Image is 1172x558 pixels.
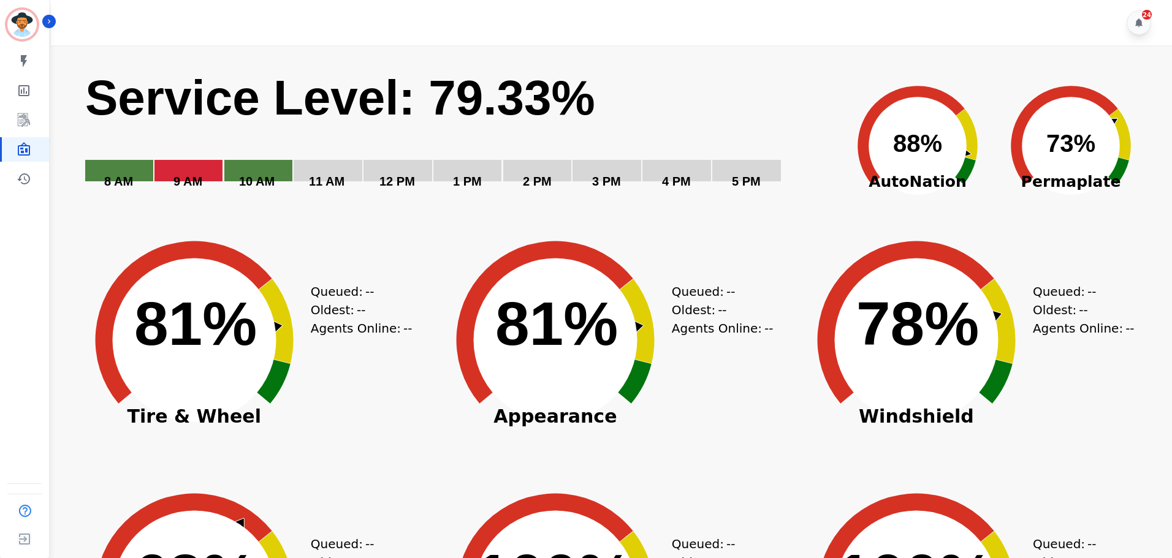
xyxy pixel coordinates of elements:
text: 2 PM [523,175,552,188]
span: -- [1087,535,1096,553]
span: -- [1079,301,1087,319]
span: Windshield [794,410,1039,423]
div: Queued: [311,535,403,553]
span: -- [1125,319,1134,337]
div: Oldest: [311,301,403,319]
span: -- [365,282,374,301]
span: Tire & Wheel [72,410,317,423]
text: 88% [893,130,942,157]
text: 8 AM [104,175,133,188]
span: Appearance [433,410,678,423]
svg: Service Level: 0% [84,68,839,206]
span: AutoNation [841,170,994,194]
img: Bordered avatar [7,10,37,39]
text: 81% [495,289,618,358]
text: 12 PM [379,175,415,188]
text: 11 AM [309,175,344,188]
div: Queued: [311,282,403,301]
div: 24 [1142,10,1152,20]
div: Oldest: [672,301,764,319]
span: -- [726,282,735,301]
div: Queued: [672,282,764,301]
span: -- [718,301,726,319]
text: 9 AM [173,175,202,188]
text: 78% [856,289,979,358]
span: -- [365,535,374,553]
span: -- [726,535,735,553]
text: 3 PM [592,175,621,188]
text: 1 PM [453,175,482,188]
text: 81% [134,289,257,358]
div: Agents Online: [672,319,776,337]
div: Queued: [672,535,764,553]
text: Service Level: 79.33% [85,70,595,125]
span: -- [1087,282,1096,301]
span: -- [403,319,412,337]
text: 10 AM [239,175,275,188]
span: -- [764,319,773,337]
span: -- [357,301,365,319]
div: Queued: [1033,535,1125,553]
div: Queued: [1033,282,1125,301]
text: 5 PM [732,175,761,188]
text: 73% [1046,130,1095,157]
text: 4 PM [662,175,691,188]
span: Permaplate [994,170,1147,194]
div: Oldest: [1033,301,1125,319]
div: Agents Online: [311,319,415,337]
div: Agents Online: [1033,319,1137,337]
